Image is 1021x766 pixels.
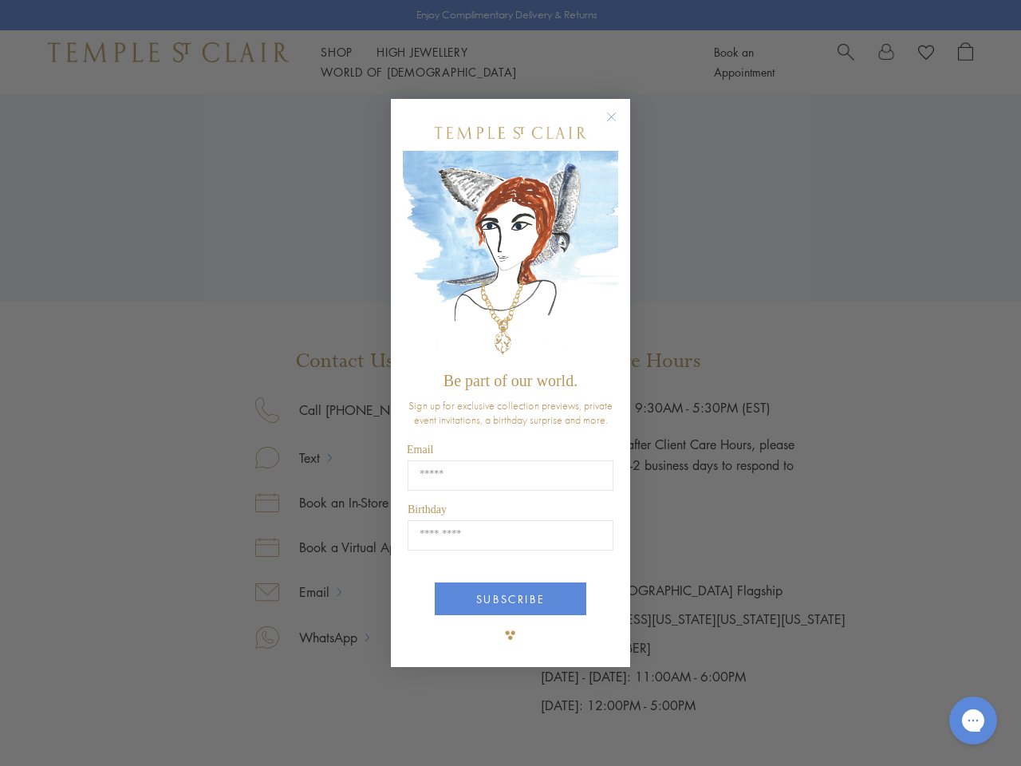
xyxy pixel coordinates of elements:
button: SUBSCRIBE [435,582,586,615]
img: TSC [495,619,526,651]
input: Email [408,460,613,491]
span: Birthday [408,503,447,515]
img: c4a9eb12-d91a-4d4a-8ee0-386386f4f338.jpeg [403,151,618,364]
img: Temple St. Clair [435,127,586,139]
span: Be part of our world. [443,372,578,389]
span: Sign up for exclusive collection previews, private event invitations, a birthday surprise and more. [408,398,613,427]
iframe: Gorgias live chat messenger [941,691,1005,750]
button: Close dialog [609,115,629,135]
span: Email [407,444,433,456]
